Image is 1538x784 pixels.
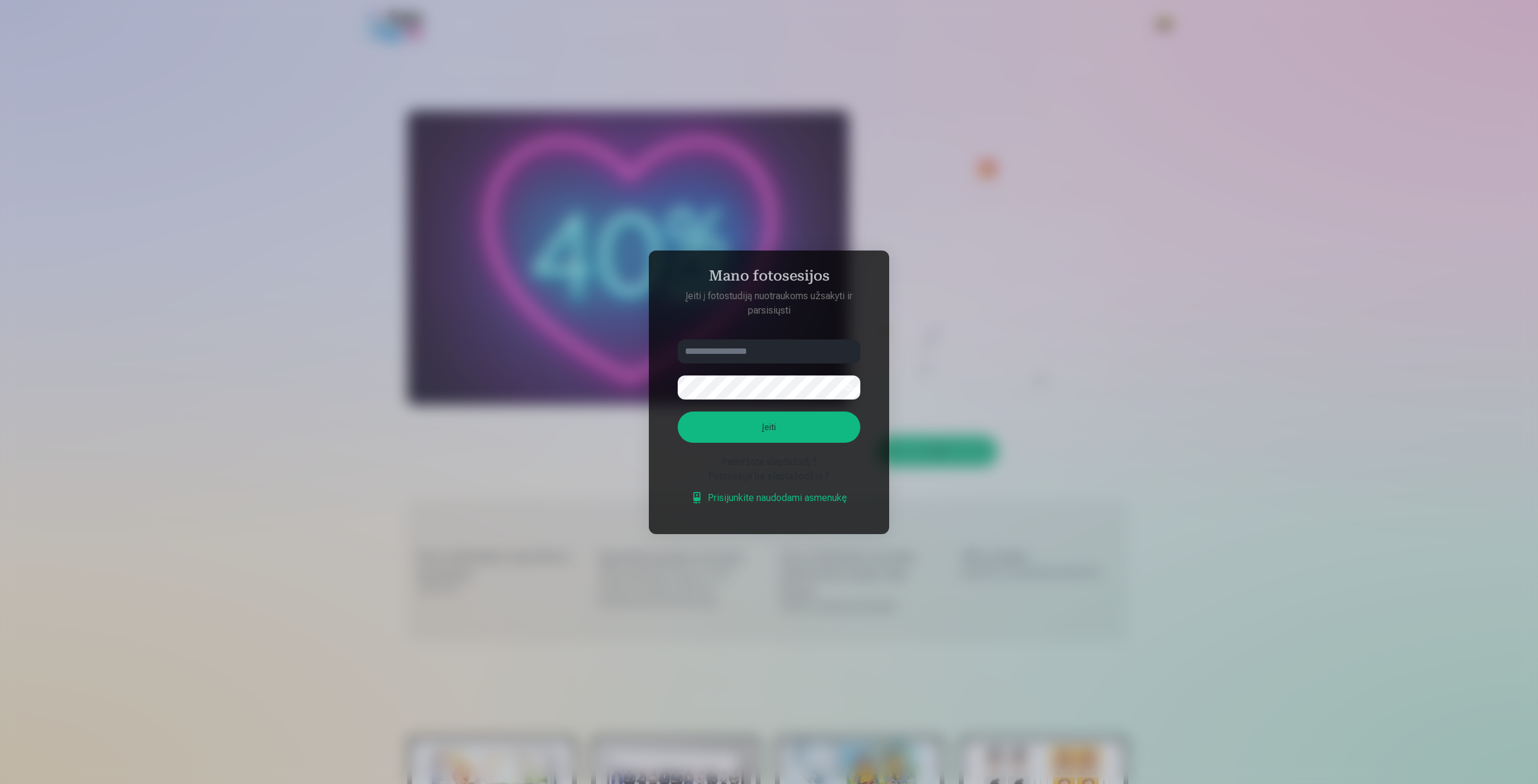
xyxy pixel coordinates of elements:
a: Prisijunkite naudodami asmenukę [691,491,847,505]
h4: Mano fotosesijos [666,267,872,289]
div: Pamiršote slaptažodį ? [678,455,860,469]
div: Fotosesija be slaptažodžio ? [678,469,860,484]
p: Įeiti į fotostudiją nuotraukoms užsakyti ir parsisiųsti [666,289,872,318]
button: Įeiti [678,412,860,443]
